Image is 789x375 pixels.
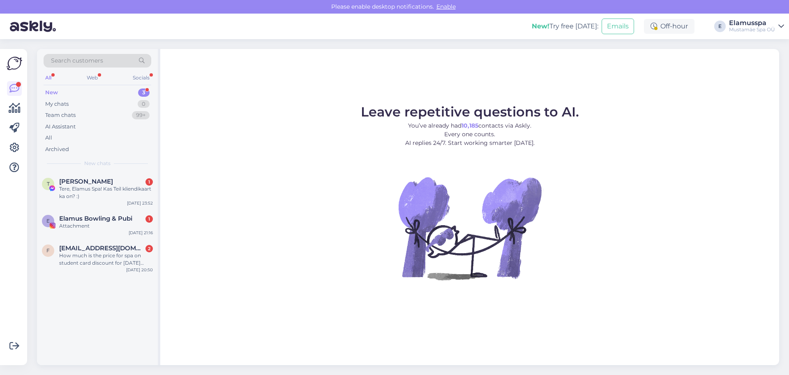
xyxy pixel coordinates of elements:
span: Tarvo Tõll [59,178,113,185]
div: 1 [145,178,153,186]
div: Mustamäe Spa OÜ [729,26,775,33]
button: Emails [602,19,634,34]
div: Off-hour [644,19,694,34]
div: [DATE] 23:52 [127,200,153,206]
span: E [46,218,50,224]
span: New chats [84,160,111,167]
div: Socials [131,72,151,83]
p: You’ve already had contacts via Askly. Every one counts. AI replies 24/7. Start working smarter [... [361,121,579,147]
div: Web [85,72,99,83]
div: Attachment [59,222,153,230]
span: fariha1027@gmail.com [59,245,145,252]
b: 10,185 [461,122,478,129]
span: T [47,181,50,187]
img: Askly Logo [7,56,22,71]
div: 1 [145,215,153,223]
div: E [714,21,726,32]
div: Archived [45,145,69,154]
div: New [45,89,58,97]
div: Try free [DATE]: [532,21,598,31]
span: f [46,247,50,254]
span: Enable [434,3,458,10]
div: AI Assistant [45,123,76,131]
div: How much is the price for spa on student card discount for [DATE] evening [59,252,153,267]
b: New! [532,22,549,30]
span: Leave repetitive questions to AI. [361,104,579,120]
div: 3 [138,89,150,97]
div: All [44,72,53,83]
div: My chats [45,100,69,108]
div: All [45,134,52,142]
img: No Chat active [396,154,544,302]
div: [DATE] 21:16 [129,230,153,236]
div: [DATE] 20:50 [126,267,153,273]
span: Elamus Bowling & Pubi [59,215,132,222]
div: Elamusspa [729,20,775,26]
div: Tere, Elamus Spa! Kas Teil kliendikaart ka on? :) [59,185,153,200]
div: 99+ [132,111,150,119]
span: Search customers [51,56,103,65]
div: 2 [145,245,153,252]
div: Team chats [45,111,76,119]
div: 0 [138,100,150,108]
a: ElamusspaMustamäe Spa OÜ [729,20,784,33]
